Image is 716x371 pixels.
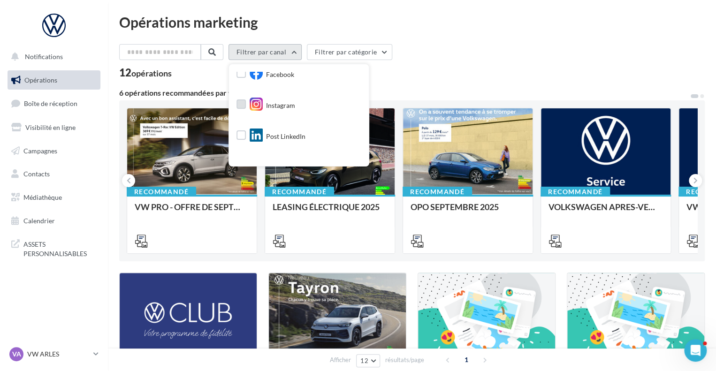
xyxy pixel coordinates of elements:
[23,193,62,201] span: Médiathèque
[266,101,295,110] span: Instagram
[131,69,172,77] div: opérations
[229,44,302,60] button: Filtrer par canal
[135,202,249,221] div: VW PRO - OFFRE DE SEPTEMBRE 25
[6,118,102,137] a: Visibilité en ligne
[684,339,707,362] iframe: Intercom live chat
[23,217,55,225] span: Calendrier
[6,93,102,114] a: Boîte de réception
[6,141,102,161] a: Campagnes
[6,70,102,90] a: Opérations
[411,202,525,221] div: OPO SEPTEMBRE 2025
[8,345,100,363] a: VA VW ARLES
[6,234,102,262] a: ASSETS PERSONNALISABLES
[27,349,90,359] p: VW ARLES
[127,187,196,197] div: Recommandé
[265,187,334,197] div: Recommandé
[356,354,380,367] button: 12
[23,146,57,154] span: Campagnes
[6,188,102,207] a: Médiathèque
[25,123,76,131] span: Visibilité en ligne
[23,238,97,258] span: ASSETS PERSONNALISABLES
[266,70,294,79] span: Facebook
[119,68,172,78] div: 12
[541,187,610,197] div: Recommandé
[119,15,705,29] div: Opérations marketing
[6,211,102,231] a: Calendrier
[307,44,392,60] button: Filtrer par catégorie
[385,356,424,364] span: résultats/page
[403,187,472,197] div: Recommandé
[459,352,474,367] span: 1
[6,47,99,67] button: Notifications
[24,76,57,84] span: Opérations
[24,99,77,107] span: Boîte de réception
[119,89,690,97] div: 6 opérations recommandées par votre enseigne
[360,357,368,364] span: 12
[273,202,387,221] div: LEASING ÉLECTRIQUE 2025
[548,202,663,221] div: VOLKSWAGEN APRES-VENTE
[6,164,102,184] a: Contacts
[12,349,21,359] span: VA
[266,132,305,141] span: Post LinkedIn
[25,53,63,61] span: Notifications
[330,356,351,364] span: Afficher
[23,170,50,178] span: Contacts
